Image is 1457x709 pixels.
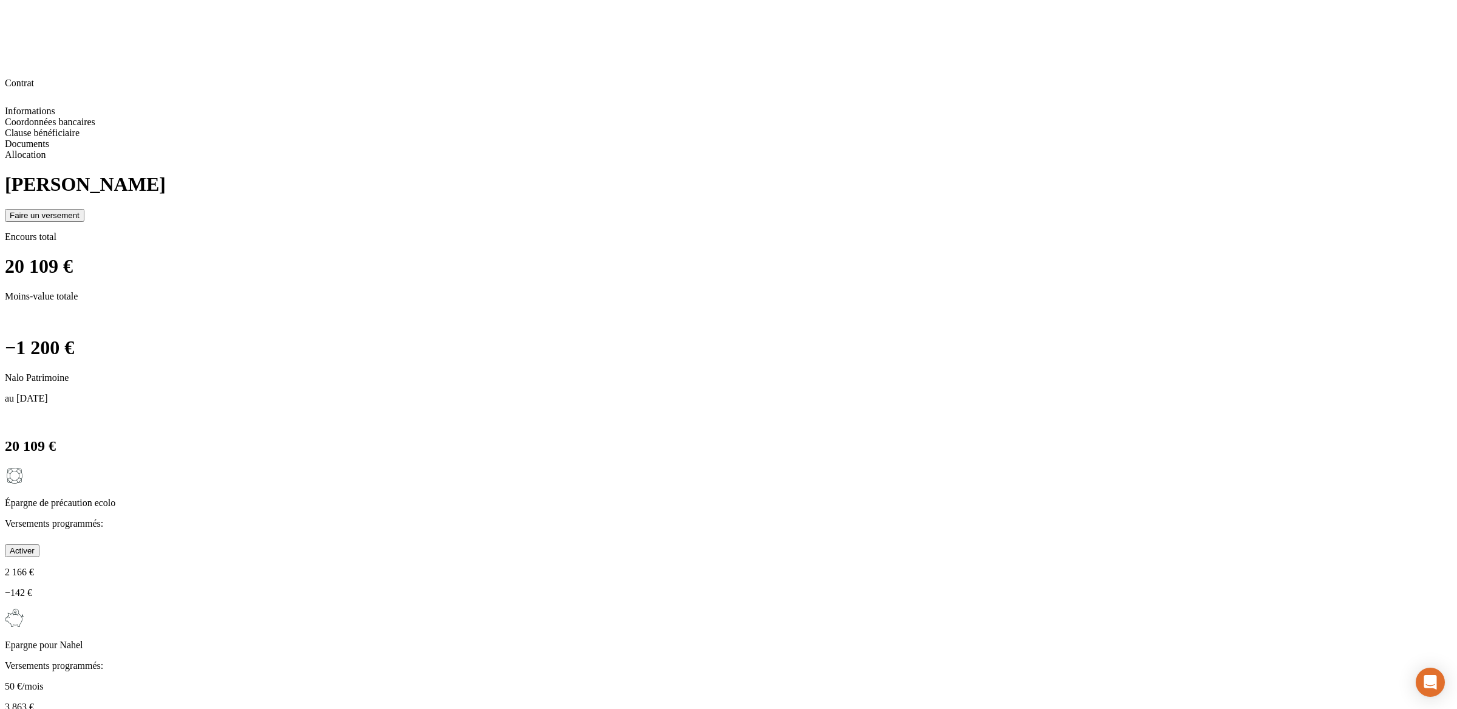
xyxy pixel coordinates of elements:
[5,544,39,557] button: Activer
[5,567,1452,578] p: 2 166 €
[5,518,1452,529] p: Versements programmés
[5,173,1452,196] h1: [PERSON_NAME]
[10,546,35,555] div: Activer
[5,337,1452,359] h1: −1 200 €
[5,106,55,116] span: Informations
[5,255,1452,278] h1: 20 109 €
[101,660,103,671] span: :
[1416,668,1445,697] div: Open Intercom Messenger
[5,117,95,127] span: Coordonnées bancaires
[5,78,34,88] span: Contrat
[5,587,1452,598] p: −142 €
[101,518,103,529] span: :
[5,660,1452,671] p: Versements programmés
[5,640,1452,651] p: Epargne pour Nahel
[5,681,1452,692] p: 50 € /mois
[5,438,1452,454] h2: 20 109 €
[5,498,1452,509] p: Épargne de précaution ecolo
[5,291,1452,302] p: Moins-value totale
[5,209,84,222] button: Faire un versement
[5,149,46,160] span: Allocation
[5,393,1452,404] p: au [DATE]
[5,231,1452,242] p: Encours total
[5,372,1452,383] p: Nalo Patrimoine
[5,128,80,138] span: Clause bénéficiaire
[5,139,49,149] span: Documents
[10,211,80,220] div: Faire un versement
